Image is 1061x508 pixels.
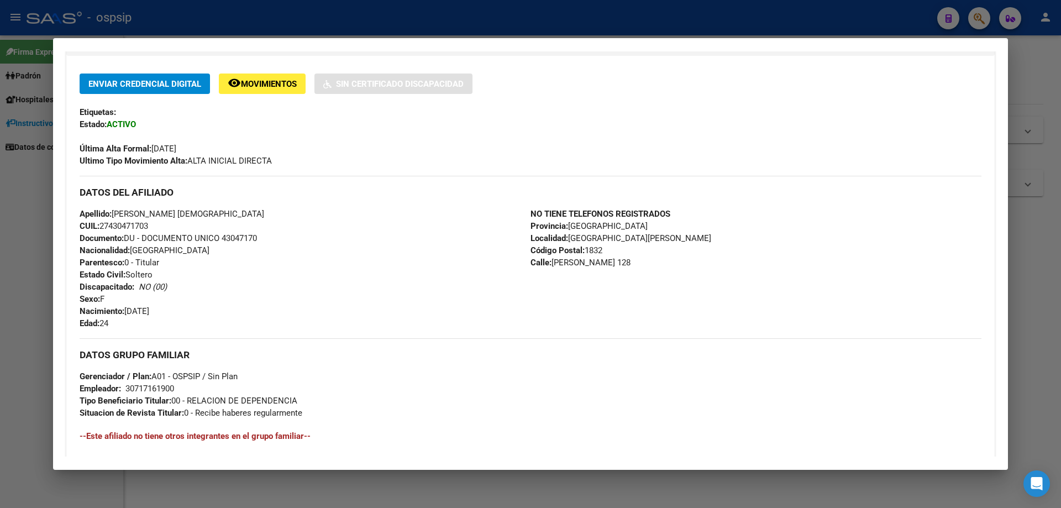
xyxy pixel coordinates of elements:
span: DU - DOCUMENTO UNICO 43047170 [80,233,257,243]
span: Movimientos [241,79,297,89]
strong: Código Postal: [530,245,585,255]
span: 1832 [530,245,602,255]
strong: Documento: [80,233,124,243]
i: NO (00) [139,282,167,292]
strong: ACTIVO [107,119,136,129]
strong: Apellido: [80,209,112,219]
span: Soltero [80,270,153,280]
span: 00 - RELACION DE DEPENDENCIA [80,396,297,406]
span: [PERSON_NAME] [DEMOGRAPHIC_DATA] [80,209,264,219]
span: F [80,294,104,304]
button: Enviar Credencial Digital [80,74,210,94]
strong: Edad: [80,318,99,328]
strong: Gerenciador / Plan: [80,371,151,381]
div: Datos de Empadronamiento [66,56,995,480]
strong: Calle: [530,258,551,268]
button: Movimientos [219,74,306,94]
span: Enviar Credencial Digital [88,79,201,89]
span: [GEOGRAPHIC_DATA] [530,221,648,231]
span: Sin Certificado Discapacidad [336,79,464,89]
span: [GEOGRAPHIC_DATA] [80,245,209,255]
span: [GEOGRAPHIC_DATA][PERSON_NAME] [530,233,711,243]
span: 24 [80,318,108,328]
strong: Ultimo Tipo Movimiento Alta: [80,156,187,166]
strong: Localidad: [530,233,568,243]
strong: NO TIENE TELEFONOS REGISTRADOS [530,209,670,219]
strong: Empleador: [80,384,121,394]
strong: Nacionalidad: [80,245,130,255]
span: ALTA INICIAL DIRECTA [80,156,272,166]
div: Open Intercom Messenger [1023,470,1050,497]
h4: --Este afiliado no tiene otros integrantes en el grupo familiar-- [80,430,981,442]
span: [PERSON_NAME] 128 [530,258,631,268]
div: 30717161900 [125,383,174,395]
strong: Discapacitado: [80,282,134,292]
strong: Última Alta Formal: [80,144,151,154]
span: 0 - Recibe haberes regularmente [80,408,302,418]
span: [DATE] [80,144,176,154]
mat-icon: remove_red_eye [228,76,241,90]
span: [DATE] [80,306,149,316]
strong: Situacion de Revista Titular: [80,408,184,418]
span: 0 - Titular [80,258,159,268]
strong: Nacimiento: [80,306,124,316]
h3: DATOS GRUPO FAMILIAR [80,349,981,361]
strong: Tipo Beneficiario Titular: [80,396,171,406]
strong: Sexo: [80,294,100,304]
strong: Estado Civil: [80,270,125,280]
strong: Parentesco: [80,258,124,268]
span: A01 - OSPSIP / Sin Plan [80,371,238,381]
strong: Etiquetas: [80,107,116,117]
strong: Provincia: [530,221,568,231]
h3: DATOS DEL AFILIADO [80,186,981,198]
span: 27430471703 [80,221,148,231]
strong: Estado: [80,119,107,129]
strong: CUIL: [80,221,99,231]
button: Sin Certificado Discapacidad [314,74,472,94]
